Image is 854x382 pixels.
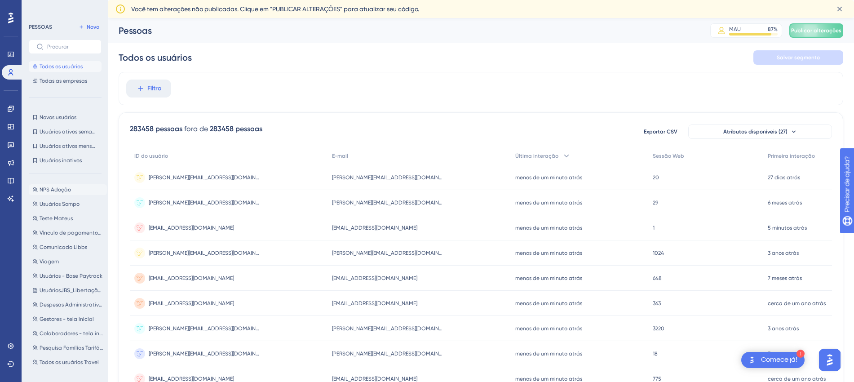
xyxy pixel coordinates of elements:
[40,258,59,265] font: Viagem
[40,287,115,293] font: UsuáriosJBS_LibertaçãoFase1
[40,187,71,193] font: NPS Adoção
[126,80,171,98] button: Filtro
[644,129,677,135] font: Exportar CSV
[29,285,107,296] button: UsuáriosJBS_LibertaçãoFase1
[21,4,77,11] font: Precisar de ajuda?
[40,157,82,164] font: Usuários inativos
[40,359,99,365] font: Todos os usuários Travel
[799,351,802,356] font: 1
[29,112,102,123] button: Novos usuários
[741,352,805,368] div: Abra a lista de verificação Comece!, módulos restantes: 3
[149,300,234,306] font: [EMAIL_ADDRESS][DOMAIN_NAME]
[791,27,841,34] font: Publicar alterações
[149,275,234,281] font: [EMAIL_ADDRESS][DOMAIN_NAME]
[29,314,107,324] button: Gestores - tela inicial
[87,24,99,30] font: Novo
[774,26,778,32] font: %
[29,126,102,137] button: Usuários ativos semanais
[515,300,582,306] font: menos de um minuto atrás
[29,357,107,368] button: Todos os usuários Travel
[768,250,799,256] font: 3 anos atrás
[29,271,107,281] button: Usuários - Base Paytrack
[789,23,843,38] button: Publicar alterações
[653,153,684,159] font: Sessão Web
[40,302,138,308] font: Despesas Administrativas SEM Viagens
[29,242,107,253] button: Comunicado Libbs
[147,84,161,92] font: Filtro
[768,225,807,231] font: 5 minutos atrás
[515,250,582,256] font: menos de um minuto atrás
[47,44,94,50] input: Procurar
[40,230,191,236] font: Vínculo de pagamentos aos fornecedores (4 contas -admin)
[515,174,582,181] font: menos de um minuto atrás
[768,376,826,382] font: cerca de um ano atrás
[235,124,262,133] font: pessoas
[29,141,102,151] button: Usuários ativos mensais
[40,273,102,279] font: Usuários - Base Paytrack
[653,325,664,332] font: 3220
[29,24,52,30] font: PESSOAS
[40,215,73,222] font: Teste Mateus
[515,325,582,332] font: menos de um minuto atrás
[768,153,815,159] font: Primeira interação
[29,256,107,267] button: Viagem
[131,5,419,13] font: Você tem alterações não publicadas. Clique em "PUBLICAR ALTERAÇÕES" para atualizar seu código.
[210,124,234,133] font: 283458
[29,213,107,224] button: Teste Mateus
[155,124,182,133] font: pessoas
[40,316,94,322] font: Gestores - tela inicial
[332,200,457,206] font: [PERSON_NAME][EMAIL_ADDRESS][DOMAIN_NAME]
[29,199,107,209] button: Usuários Sompo
[149,225,234,231] font: [EMAIL_ADDRESS][DOMAIN_NAME]
[29,342,107,353] button: Pesquisa Famílias Tarifárias
[653,225,655,231] font: 1
[515,225,582,231] font: menos de um minuto atrás
[332,300,417,306] font: [EMAIL_ADDRESS][DOMAIN_NAME]
[515,275,582,281] font: menos de um minuto atrás
[40,78,87,84] font: Todas as empresas
[29,328,107,339] button: Colaboradores - tela inicial
[688,124,832,139] button: Atributos disponíveis (27)
[134,153,168,159] font: ID do usuário
[653,250,664,256] font: 1024
[332,351,457,357] font: [PERSON_NAME][EMAIL_ADDRESS][DOMAIN_NAME]
[332,376,417,382] font: [EMAIL_ADDRESS][DOMAIN_NAME]
[40,129,102,135] font: Usuários ativos semanais
[768,200,802,206] font: 6 meses atrás
[723,129,788,135] font: Atributos disponíveis (27)
[149,174,274,181] font: [PERSON_NAME][EMAIL_ADDRESS][DOMAIN_NAME]
[638,124,683,139] button: Exportar CSV
[40,244,87,250] font: Comunicado Libbs
[130,124,154,133] font: 283458
[40,330,110,337] font: Colaboradores - tela inicial
[653,174,659,181] font: 20
[149,351,274,357] font: [PERSON_NAME][EMAIL_ADDRESS][DOMAIN_NAME]
[40,63,83,70] font: Todos os usuários
[119,52,192,63] font: Todos os usuários
[332,250,457,256] font: [PERSON_NAME][EMAIL_ADDRESS][DOMAIN_NAME]
[761,356,797,363] font: Comece já!
[332,174,457,181] font: [PERSON_NAME][EMAIL_ADDRESS][DOMAIN_NAME]
[653,275,662,281] font: 648
[768,26,774,32] font: 87
[332,225,417,231] font: [EMAIL_ADDRESS][DOMAIN_NAME]
[653,376,661,382] font: 775
[149,200,274,206] font: [PERSON_NAME][EMAIL_ADDRESS][DOMAIN_NAME]
[332,325,457,332] font: [PERSON_NAME][EMAIL_ADDRESS][DOMAIN_NAME]
[653,200,658,206] font: 29
[753,50,843,65] button: Salvar segmento
[768,351,802,357] font: 5 meses atrás
[515,351,582,357] font: menos de um minuto atrás
[40,345,109,351] font: Pesquisa Famílias Tarifárias
[40,143,99,149] font: Usuários ativos mensais
[777,54,820,61] font: Salvar segmento
[40,201,80,207] font: Usuários Sompo
[149,325,274,332] font: [PERSON_NAME][EMAIL_ADDRESS][DOMAIN_NAME]
[332,153,348,159] font: E-mail
[29,155,102,166] button: Usuários inativos
[653,351,658,357] font: 18
[729,26,741,32] font: MAU
[29,61,102,72] button: Todos os usuários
